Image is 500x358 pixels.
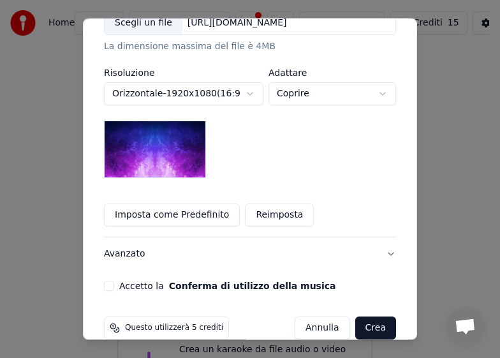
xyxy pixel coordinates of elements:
[295,317,350,339] button: Annulla
[125,323,223,333] span: Questo utilizzerà 5 crediti
[169,281,336,290] button: Accetto la
[245,204,314,227] button: Reimposta
[355,317,396,339] button: Crea
[268,68,396,77] label: Adattare
[105,11,182,34] div: Scegli un file
[182,17,292,29] div: [URL][DOMAIN_NAME]
[104,237,396,271] button: Avanzato
[104,204,240,227] button: Imposta come Predefinito
[104,68,263,77] label: Risoluzione
[119,281,335,290] label: Accetto la
[104,40,396,53] div: La dimensione massima del file è 4MB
